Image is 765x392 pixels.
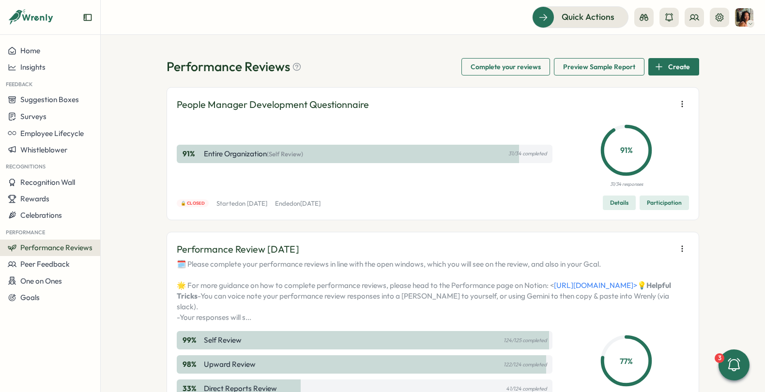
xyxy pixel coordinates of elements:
[177,242,299,257] p: Performance Review [DATE]
[20,46,40,55] span: Home
[20,194,49,203] span: Rewards
[603,196,636,210] button: Details
[610,196,628,210] span: Details
[668,59,690,75] span: Create
[647,196,682,210] span: Participation
[20,145,67,154] span: Whistleblower
[216,199,267,208] p: Started on [DATE]
[562,11,614,23] span: Quick Actions
[183,335,202,346] p: 99 %
[267,150,303,158] span: (Self Review)
[603,355,650,367] p: 77 %
[20,62,46,72] span: Insights
[181,200,205,207] span: 🔒 Closed
[183,359,202,370] p: 98 %
[563,59,635,75] span: Preview Sample Report
[640,196,689,210] button: Participation
[20,293,40,302] span: Goals
[20,211,62,220] span: Celebrations
[83,13,92,22] button: Expand sidebar
[506,386,547,392] p: 41/124 completed
[504,337,547,344] p: 124/125 completed
[20,112,46,121] span: Surveys
[20,95,79,104] span: Suggestion Boxes
[20,243,92,252] span: Performance Reviews
[554,281,637,290] a: [URL][DOMAIN_NAME]>
[554,58,644,75] button: Preview Sample Report
[715,353,724,363] div: 3
[183,149,202,159] p: 91 %
[508,151,547,157] p: 31/34 completed
[461,58,550,75] button: Complete your reviews
[603,144,650,156] p: 91 %
[471,59,541,75] span: Complete your reviews
[735,8,753,27] img: Viveca Riley
[610,181,643,188] p: 31/34 responses
[167,58,302,75] h1: Performance Reviews
[204,359,256,370] p: Upward Review
[20,259,70,269] span: Peer Feedback
[504,362,547,368] p: 122/124 completed
[20,276,62,286] span: One on Ones
[177,97,369,112] p: People Manager Development Questionnaire
[719,349,750,380] button: 3
[275,199,321,208] p: Ended on [DATE]
[204,335,242,346] p: Self Review
[20,178,75,187] span: Recognition Wall
[204,149,303,159] p: Entire Organization
[648,58,699,75] button: Create
[177,259,689,323] p: 🗓️ Please complete your performance reviews in line with the open windows, which you will see on ...
[532,6,628,28] button: Quick Actions
[20,129,84,138] span: Employee Lifecycle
